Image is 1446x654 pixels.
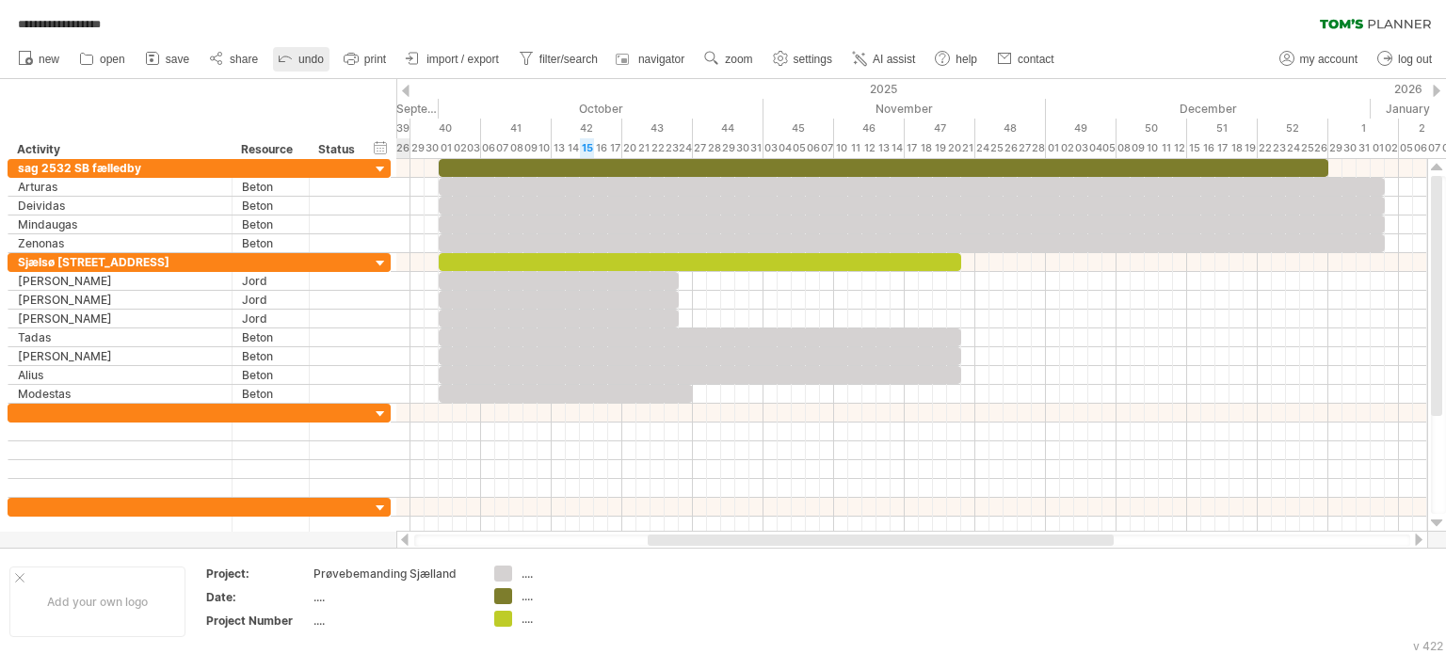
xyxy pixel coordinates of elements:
div: Thursday, 6 November 2025 [806,138,820,158]
div: Beton [242,385,299,403]
a: help [930,47,983,72]
div: Arturas [18,178,222,196]
div: Sjælsø [STREET_ADDRESS] [18,253,222,271]
div: Thursday, 2 October 2025 [453,138,467,158]
div: Deividas [18,197,222,215]
span: zoom [725,53,752,66]
div: Monday, 29 December 2025 [1328,138,1342,158]
div: Beton [242,215,299,233]
div: Wednesday, 12 November 2025 [862,138,876,158]
a: navigator [613,47,690,72]
a: AI assist [847,47,921,72]
div: Thursday, 11 December 2025 [1159,138,1173,158]
div: Monday, 5 January 2026 [1399,138,1413,158]
div: Beton [242,328,299,346]
div: Friday, 26 December 2025 [1314,138,1328,158]
div: Project Number [206,613,310,629]
a: log out [1373,47,1438,72]
div: Thursday, 1 January 2026 [1371,138,1385,158]
div: Date: [206,589,310,605]
div: Tuesday, 4 November 2025 [778,138,792,158]
div: Thursday, 20 November 2025 [947,138,961,158]
div: November 2025 [763,99,1046,119]
div: Resource [241,140,298,159]
div: 47 [905,119,975,138]
div: Status [318,140,360,159]
div: .... [522,588,624,604]
div: 48 [975,119,1046,138]
span: save [166,53,189,66]
div: Tuesday, 18 November 2025 [919,138,933,158]
div: Tuesday, 14 October 2025 [566,138,580,158]
div: 45 [763,119,834,138]
a: zoom [699,47,758,72]
div: Thursday, 18 December 2025 [1229,138,1244,158]
div: .... [313,613,472,629]
div: Add your own logo [9,566,185,637]
div: .... [313,589,472,605]
div: .... [522,566,624,582]
div: Prøvebemanding Sjælland [313,566,472,582]
div: 50 [1117,119,1187,138]
div: Monday, 3 November 2025 [763,138,778,158]
div: Wednesday, 19 November 2025 [933,138,947,158]
div: Monday, 8 December 2025 [1117,138,1131,158]
div: 52 [1258,119,1328,138]
div: Thursday, 23 October 2025 [665,138,679,158]
div: Tuesday, 2 December 2025 [1060,138,1074,158]
div: Wednesday, 8 October 2025 [509,138,523,158]
div: 1 [1328,119,1399,138]
div: Wednesday, 10 December 2025 [1145,138,1159,158]
div: Mindaugas [18,215,222,233]
span: undo [298,53,324,66]
div: Jord [242,310,299,327]
div: Wednesday, 22 October 2025 [651,138,665,158]
a: filter/search [514,47,603,72]
div: Wednesday, 29 October 2025 [721,138,735,158]
div: Wednesday, 7 January 2026 [1427,138,1441,158]
span: new [39,53,59,66]
div: Monday, 27 October 2025 [693,138,707,158]
div: Thursday, 25 December 2025 [1300,138,1314,158]
div: Friday, 10 October 2025 [538,138,552,158]
div: Friday, 3 October 2025 [467,138,481,158]
a: my account [1275,47,1363,72]
div: Friday, 2 January 2026 [1385,138,1399,158]
span: contact [1018,53,1054,66]
span: share [230,53,258,66]
div: 43 [622,119,693,138]
div: Thursday, 13 November 2025 [876,138,891,158]
div: [PERSON_NAME] [18,291,222,309]
span: navigator [638,53,684,66]
div: Beton [242,234,299,252]
div: 41 [481,119,552,138]
span: import / export [426,53,499,66]
div: Thursday, 27 November 2025 [1018,138,1032,158]
span: settings [794,53,832,66]
div: Monday, 15 December 2025 [1187,138,1201,158]
div: Beton [242,197,299,215]
div: Jord [242,291,299,309]
div: Beton [242,178,299,196]
a: print [339,47,392,72]
div: Beton [242,366,299,384]
div: 46 [834,119,905,138]
div: Friday, 14 November 2025 [891,138,905,158]
div: Tuesday, 7 October 2025 [495,138,509,158]
div: v 422 [1413,639,1443,653]
span: log out [1398,53,1432,66]
span: filter/search [539,53,598,66]
span: AI assist [873,53,915,66]
div: Tuesday, 6 January 2026 [1413,138,1427,158]
div: Beton [242,347,299,365]
div: Activity [17,140,221,159]
div: Friday, 24 October 2025 [679,138,693,158]
a: undo [273,47,329,72]
a: open [74,47,131,72]
div: Friday, 31 October 2025 [749,138,763,158]
div: Monday, 29 September 2025 [410,138,425,158]
span: print [364,53,386,66]
div: 42 [552,119,622,138]
div: Tuesday, 21 October 2025 [636,138,651,158]
span: open [100,53,125,66]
